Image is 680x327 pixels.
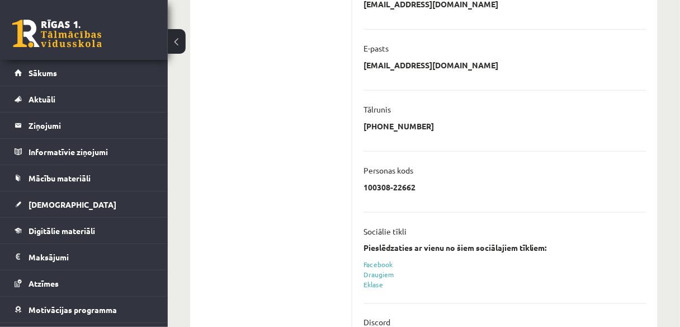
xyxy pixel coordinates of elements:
[29,173,91,183] span: Mācību materiāli
[15,244,154,270] a: Maksājumi
[363,226,407,236] p: Sociālie tīkli
[29,244,154,270] legend: Maksājumi
[363,43,389,53] p: E-pasts
[363,182,415,192] p: 100308-22662
[15,60,154,86] a: Sākums
[363,281,383,289] a: Eklase
[15,86,154,112] a: Aktuāli
[29,113,154,138] legend: Ziņojumi
[12,20,102,48] a: Rīgas 1. Tālmācības vidusskola
[29,68,57,78] span: Sākums
[29,139,154,165] legend: Informatīvie ziņojumi
[363,121,434,131] p: [PHONE_NUMBER]
[363,270,394,279] a: Draugiem
[15,113,154,138] a: Ziņojumi
[29,94,55,104] span: Aktuāli
[15,270,154,296] a: Atzīmes
[29,199,116,209] span: [DEMOGRAPHIC_DATA]
[15,297,154,323] a: Motivācijas programma
[363,165,413,175] p: Personas kods
[29,305,117,315] span: Motivācijas programma
[363,104,391,114] p: Tālrunis
[15,139,154,165] a: Informatīvie ziņojumi
[15,165,154,191] a: Mācību materiāli
[363,60,498,70] p: [EMAIL_ADDRESS][DOMAIN_NAME]
[29,226,95,236] span: Digitālie materiāli
[363,260,393,269] a: Facebook
[15,218,154,244] a: Digitālie materiāli
[29,278,59,288] span: Atzīmes
[15,191,154,217] a: [DEMOGRAPHIC_DATA]
[363,243,547,253] strong: Pieslēdzaties ar vienu no šiem sociālajiem tīkliem:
